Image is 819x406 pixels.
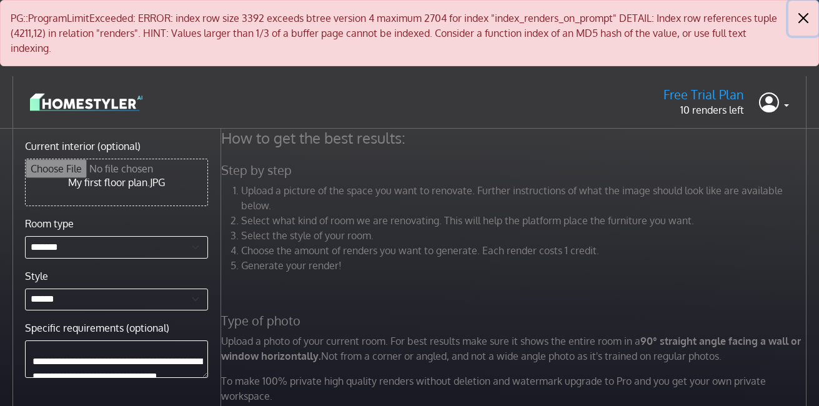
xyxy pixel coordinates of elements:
li: Select the style of your room. [241,228,810,243]
p: 10 renders left [663,102,744,117]
label: Style [25,269,48,284]
label: Current interior (optional) [25,139,141,154]
p: To make 100% private high quality renders without deletion and watermark upgrade to Pro and you g... [214,374,817,404]
h5: Free Trial Plan [663,87,744,102]
button: Close [788,1,818,36]
h5: Step by step [214,162,817,178]
li: Select what kind of room we are renovating. This will help the platform place the furniture you w... [241,213,810,228]
label: Room type [25,216,74,231]
li: Generate your render! [241,258,810,273]
img: logo-3de290ba35641baa71223ecac5eacb59cb85b4c7fdf211dc9aaecaaee71ea2f8.svg [30,91,142,113]
li: Choose the amount of renders you want to generate. Each render costs 1 credit. [241,243,810,258]
li: Upload a picture of the space you want to renovate. Further instructions of what the image should... [241,183,810,213]
label: Specific requirements (optional) [25,320,169,335]
p: Upload a photo of your current room. For best results make sure it shows the entire room in a Not... [214,334,817,364]
h5: Type of photo [214,313,817,329]
h4: How to get the best results: [214,129,817,147]
strong: 90° straight angle facing a wall or window horizontally. [221,335,801,362]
